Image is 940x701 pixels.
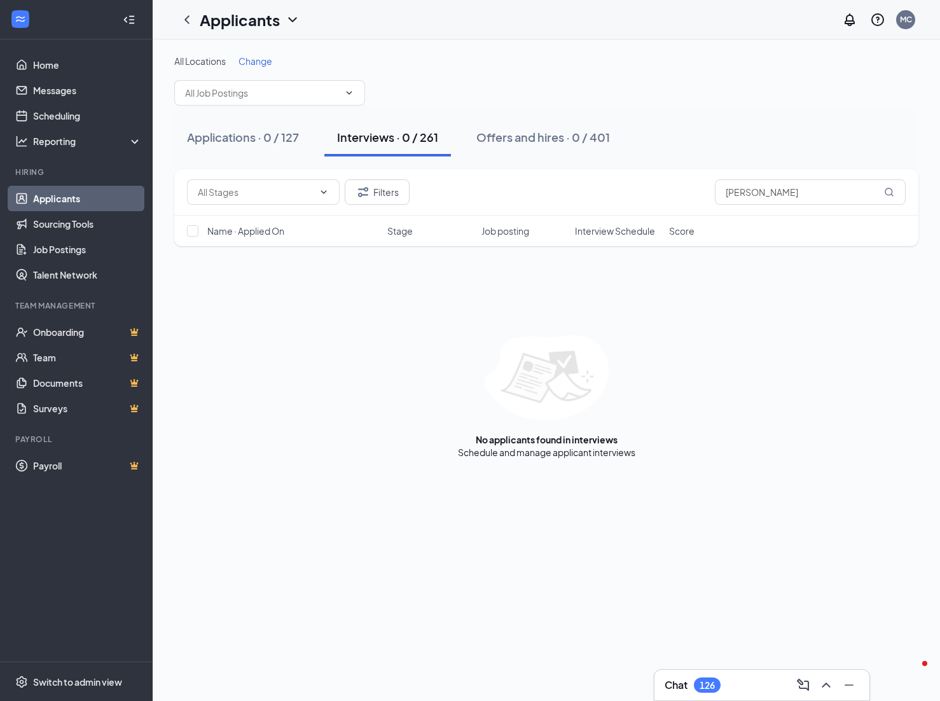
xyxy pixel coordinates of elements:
svg: ComposeMessage [796,677,811,693]
a: Messages [33,78,142,103]
svg: WorkstreamLogo [14,13,27,25]
a: Talent Network [33,262,142,288]
svg: MagnifyingGlass [884,187,894,197]
a: TeamCrown [33,345,142,370]
button: Filter Filters [345,179,410,205]
svg: Settings [15,676,28,688]
iframe: Intercom live chat [897,658,927,688]
span: Stage [387,225,413,237]
a: Job Postings [33,237,142,262]
button: ChevronUp [816,675,836,695]
div: No applicants found in interviews [476,433,618,446]
img: empty-state [485,335,609,420]
span: Job posting [481,225,529,237]
div: Hiring [15,167,139,177]
a: SurveysCrown [33,396,142,421]
h1: Applicants [200,9,280,31]
svg: ChevronUp [819,677,834,693]
svg: QuestionInfo [870,12,885,27]
div: Team Management [15,300,139,311]
div: Switch to admin view [33,676,122,688]
a: Home [33,52,142,78]
svg: Notifications [842,12,857,27]
svg: Filter [356,184,371,200]
a: PayrollCrown [33,453,142,478]
div: MC [900,14,912,25]
div: Reporting [33,135,142,148]
button: ComposeMessage [793,675,813,695]
span: All Locations [174,55,226,67]
div: 126 [700,680,715,691]
button: Minimize [839,675,859,695]
input: All Stages [198,185,314,199]
svg: Minimize [841,677,857,693]
svg: ChevronDown [319,187,329,197]
span: Name · Applied On [207,225,284,237]
h3: Chat [665,678,688,692]
a: DocumentsCrown [33,370,142,396]
input: Search in interviews [715,179,906,205]
span: Change [238,55,272,67]
svg: ChevronDown [285,12,300,27]
span: Score [669,225,695,237]
div: Payroll [15,434,139,445]
div: Schedule and manage applicant interviews [458,446,635,459]
span: Interview Schedule [575,225,655,237]
svg: ChevronDown [344,88,354,98]
svg: ChevronLeft [179,12,195,27]
a: Sourcing Tools [33,211,142,237]
input: All Job Postings [185,86,339,100]
a: OnboardingCrown [33,319,142,345]
div: Interviews · 0 / 261 [337,129,438,145]
svg: Collapse [123,13,135,26]
div: Applications · 0 / 127 [187,129,299,145]
a: Scheduling [33,103,142,128]
div: Offers and hires · 0 / 401 [476,129,610,145]
a: Applicants [33,186,142,211]
svg: Analysis [15,135,28,148]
